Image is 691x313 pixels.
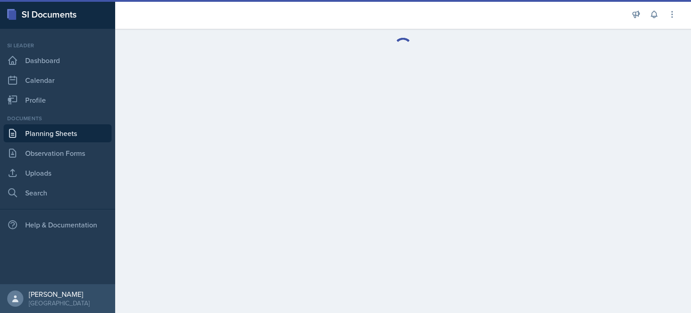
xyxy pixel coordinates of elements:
a: Search [4,184,112,202]
div: Help & Documentation [4,216,112,234]
a: Dashboard [4,51,112,69]
a: Calendar [4,71,112,89]
div: Si leader [4,41,112,50]
div: Documents [4,114,112,122]
a: Profile [4,91,112,109]
a: Observation Forms [4,144,112,162]
div: [GEOGRAPHIC_DATA] [29,299,90,308]
div: [PERSON_NAME] [29,290,90,299]
a: Uploads [4,164,112,182]
a: Planning Sheets [4,124,112,142]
